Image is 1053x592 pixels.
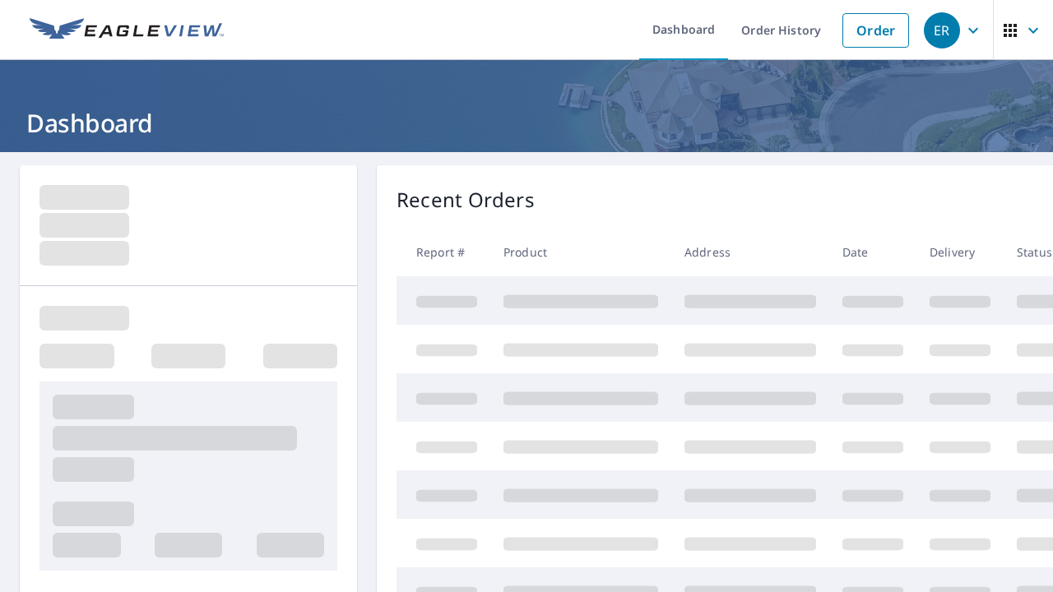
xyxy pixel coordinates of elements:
[397,185,535,215] p: Recent Orders
[842,13,909,48] a: Order
[829,228,916,276] th: Date
[916,228,1004,276] th: Delivery
[490,228,671,276] th: Product
[397,228,490,276] th: Report #
[20,106,1033,140] h1: Dashboard
[924,12,960,49] div: ER
[671,228,829,276] th: Address
[30,18,224,43] img: EV Logo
